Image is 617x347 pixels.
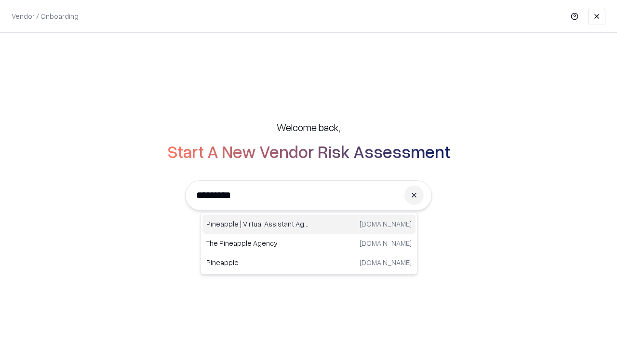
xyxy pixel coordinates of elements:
[206,219,309,229] p: Pineapple | Virtual Assistant Agency
[206,238,309,248] p: The Pineapple Agency
[360,219,412,229] p: [DOMAIN_NAME]
[360,257,412,267] p: [DOMAIN_NAME]
[200,212,418,275] div: Suggestions
[277,120,340,134] h5: Welcome back,
[206,257,309,267] p: Pineapple
[360,238,412,248] p: [DOMAIN_NAME]
[167,142,450,161] h2: Start A New Vendor Risk Assessment
[12,11,79,21] p: Vendor / Onboarding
